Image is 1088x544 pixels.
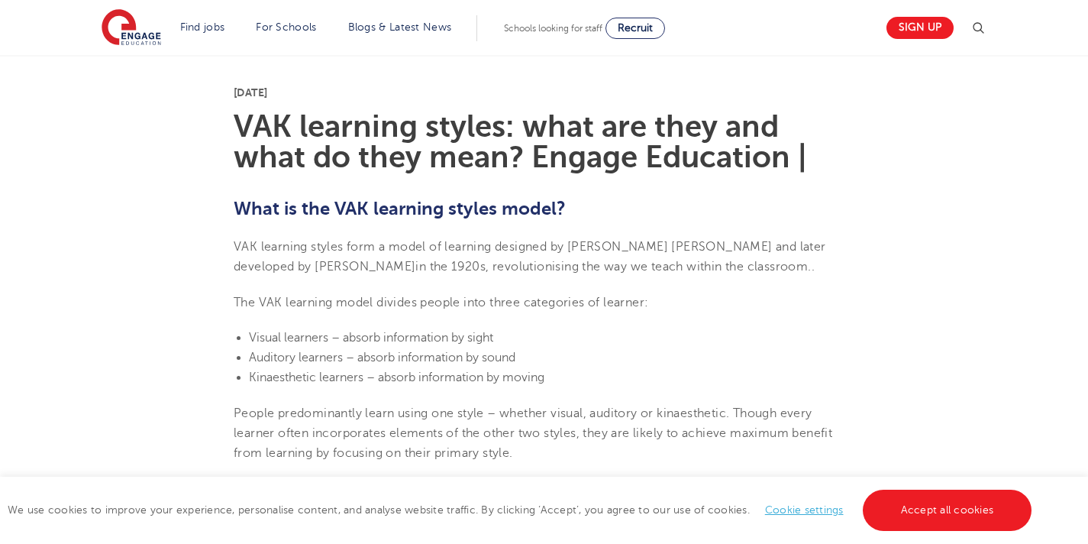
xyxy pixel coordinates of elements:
[8,504,1035,516] span: We use cookies to improve your experience, personalise content, and analyse website traffic. By c...
[234,406,832,461] span: People predominantly learn using one style – whether visual, auditory or kinaesthetic. Though eve...
[886,17,954,39] a: Sign up
[249,371,544,384] span: Kinaesthetic learners – absorb information by moving
[863,490,1032,531] a: Accept all cookies
[605,18,665,39] a: Recruit
[249,331,493,345] span: Visual learners – absorb information by sight
[618,22,653,34] span: Recruit
[348,21,452,33] a: Blogs & Latest News
[180,21,225,33] a: Find jobs
[234,112,854,173] h1: VAK learning styles: what are they and what do they mean? Engage Education |
[234,240,826,274] span: VAK learning styles form a model of learning designed by [PERSON_NAME] [PERSON_NAME] and later de...
[234,87,854,98] p: [DATE]
[234,198,566,219] b: What is the VAK learning styles model?
[415,260,811,274] span: in the 1920s, revolutionising the way we teach within the classroom.
[102,9,161,47] img: Engage Education
[765,504,844,516] a: Cookie settings
[234,296,648,309] span: The VAK learning model divides people into three categories of learner:
[249,351,515,364] span: Auditory learners – absorb information by sound
[504,23,602,34] span: Schools looking for staff
[256,21,316,33] a: For Schools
